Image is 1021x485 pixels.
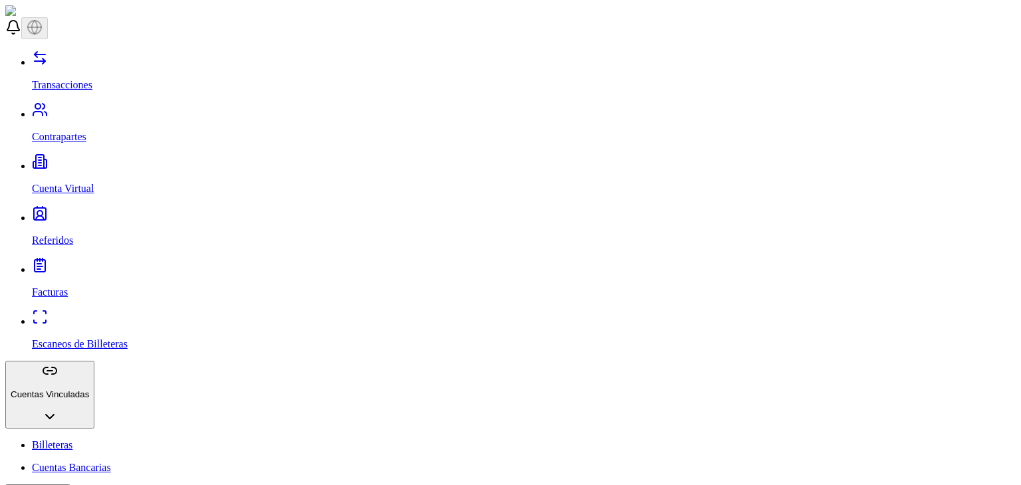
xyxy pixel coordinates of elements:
[11,389,89,399] p: Cuentas Vinculadas
[32,108,1016,143] a: Contrapartes
[32,56,1016,91] a: Transacciones
[32,264,1016,298] a: Facturas
[5,5,84,17] img: ShieldPay Logo
[32,462,1016,474] a: Cuentas Bancarias
[32,160,1016,195] a: Cuenta Virtual
[32,183,1016,195] p: Cuenta Virtual
[32,316,1016,350] a: Escaneos de Billeteras
[32,235,1016,246] p: Referidos
[5,361,94,429] button: Cuentas Vinculadas
[32,212,1016,246] a: Referidos
[32,286,1016,298] p: Facturas
[32,439,1016,451] a: Billeteras
[32,131,1016,143] p: Contrapartes
[32,338,1016,350] p: Escaneos de Billeteras
[32,79,1016,91] p: Transacciones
